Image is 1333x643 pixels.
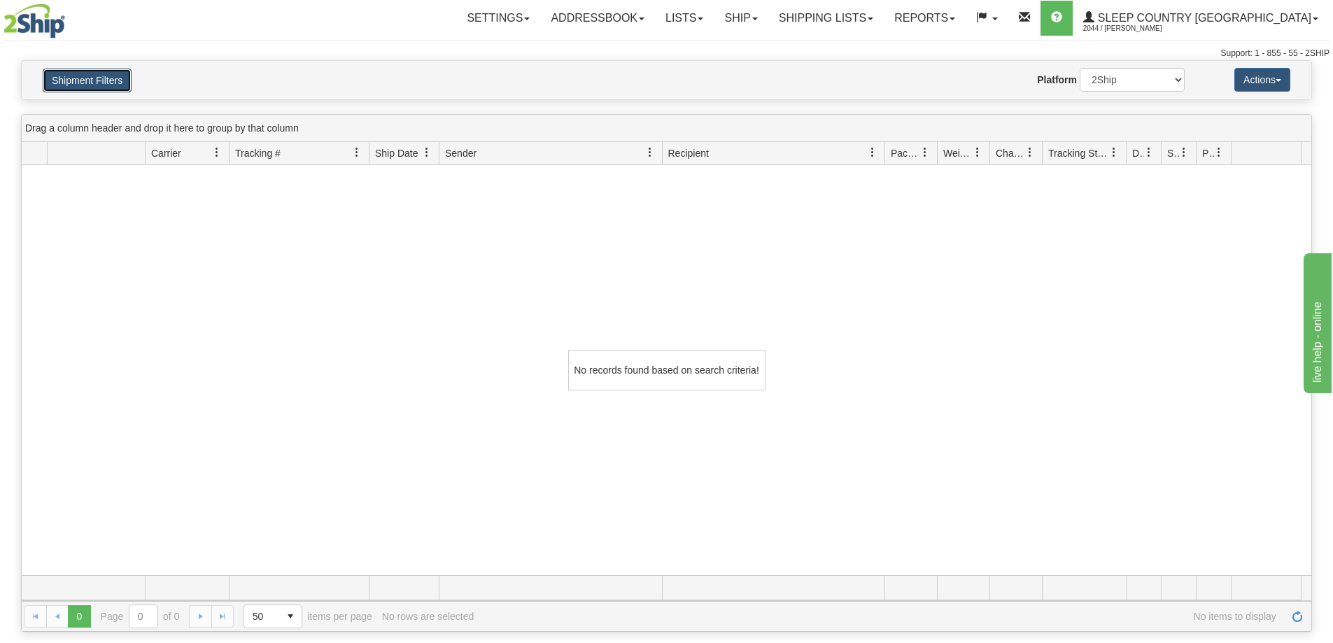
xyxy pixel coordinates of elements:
a: Pickup Status filter column settings [1207,141,1231,164]
span: Shipment Issues [1167,146,1179,160]
span: 2044 / [PERSON_NAME] [1083,22,1188,36]
a: Carrier filter column settings [205,141,229,164]
label: Platform [1037,73,1077,87]
a: Delivery Status filter column settings [1137,141,1161,164]
div: No rows are selected [382,611,474,622]
span: select [279,605,302,628]
div: No records found based on search criteria! [568,350,766,390]
button: Actions [1234,68,1290,92]
span: Page sizes drop down [244,605,302,628]
a: Tracking # filter column settings [345,141,369,164]
a: Addressbook [540,1,655,36]
span: Sleep Country [GEOGRAPHIC_DATA] [1094,12,1311,24]
button: Shipment Filters [43,69,132,92]
a: Ship [714,1,768,36]
a: Packages filter column settings [913,141,937,164]
span: Charge [996,146,1025,160]
span: Delivery Status [1132,146,1144,160]
a: Settings [456,1,540,36]
span: Page 0 [68,605,90,628]
img: logo2044.jpg [3,3,65,38]
span: Tracking # [235,146,281,160]
a: Charge filter column settings [1018,141,1042,164]
span: Sender [445,146,477,160]
span: Weight [943,146,973,160]
span: Recipient [668,146,709,160]
span: Carrier [151,146,181,160]
a: Lists [655,1,714,36]
span: 50 [253,609,271,623]
span: Page of 0 [101,605,180,628]
a: Recipient filter column settings [861,141,884,164]
div: Support: 1 - 855 - 55 - 2SHIP [3,48,1330,59]
span: Pickup Status [1202,146,1214,160]
a: Refresh [1286,605,1309,628]
a: Shipment Issues filter column settings [1172,141,1196,164]
a: Sleep Country [GEOGRAPHIC_DATA] 2044 / [PERSON_NAME] [1073,1,1329,36]
a: Sender filter column settings [638,141,662,164]
a: Weight filter column settings [966,141,989,164]
div: live help - online [10,8,129,25]
iframe: chat widget [1301,250,1332,393]
a: Shipping lists [768,1,884,36]
div: grid grouping header [22,115,1311,142]
span: Tracking Status [1048,146,1109,160]
span: No items to display [484,611,1276,622]
a: Tracking Status filter column settings [1102,141,1126,164]
a: Reports [884,1,966,36]
span: Packages [891,146,920,160]
span: Ship Date [375,146,418,160]
a: Ship Date filter column settings [415,141,439,164]
span: items per page [244,605,372,628]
